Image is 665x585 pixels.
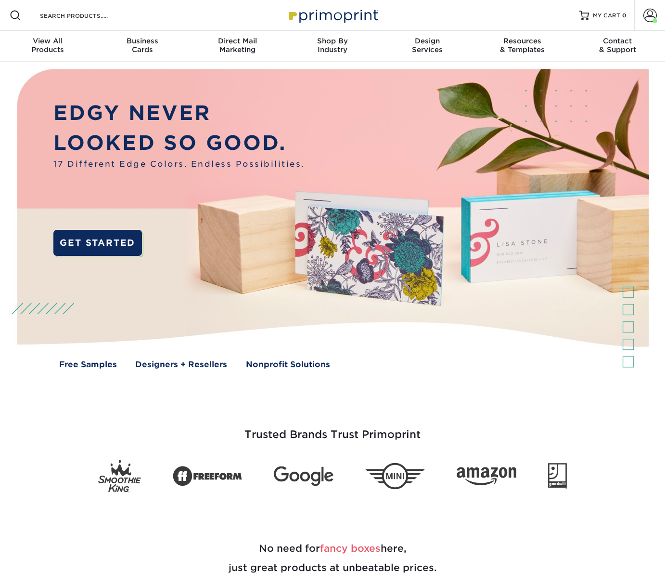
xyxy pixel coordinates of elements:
[570,31,665,62] a: Contact& Support
[135,359,227,371] a: Designers + Resellers
[570,37,665,54] div: & Support
[246,359,330,371] a: Nonprofit Solutions
[475,37,570,45] span: Resources
[190,31,285,62] a: Direct MailMarketing
[380,37,475,45] span: Design
[95,37,190,45] span: Business
[95,31,190,62] a: BusinessCards
[190,37,285,45] span: Direct Mail
[51,405,614,452] h3: Trusted Brands Trust Primoprint
[285,37,380,45] span: Shop By
[570,37,665,45] span: Contact
[475,31,570,62] a: Resources& Templates
[190,37,285,54] div: Marketing
[284,5,381,26] img: Primoprint
[285,31,380,62] a: Shop ByIndustry
[53,128,305,158] p: LOOKED SO GOOD.
[457,467,516,486] img: Amazon
[53,98,305,128] p: EDGY NEVER
[380,37,475,54] div: Services
[365,463,425,490] img: Mini
[53,230,142,256] a: GET STARTED
[59,359,117,371] a: Free Samples
[53,158,305,170] span: 17 Different Edge Colors. Endless Possibilities.
[380,31,475,62] a: DesignServices
[98,460,141,492] img: Smoothie King
[548,464,567,490] img: Goodwill
[285,37,380,54] div: Industry
[320,543,381,554] span: fancy boxes
[39,10,133,21] input: SEARCH PRODUCTS.....
[593,12,620,20] span: MY CART
[173,461,242,492] img: Freeform
[95,37,190,54] div: Cards
[475,37,570,54] div: & Templates
[622,12,627,19] span: 0
[274,466,333,486] img: Google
